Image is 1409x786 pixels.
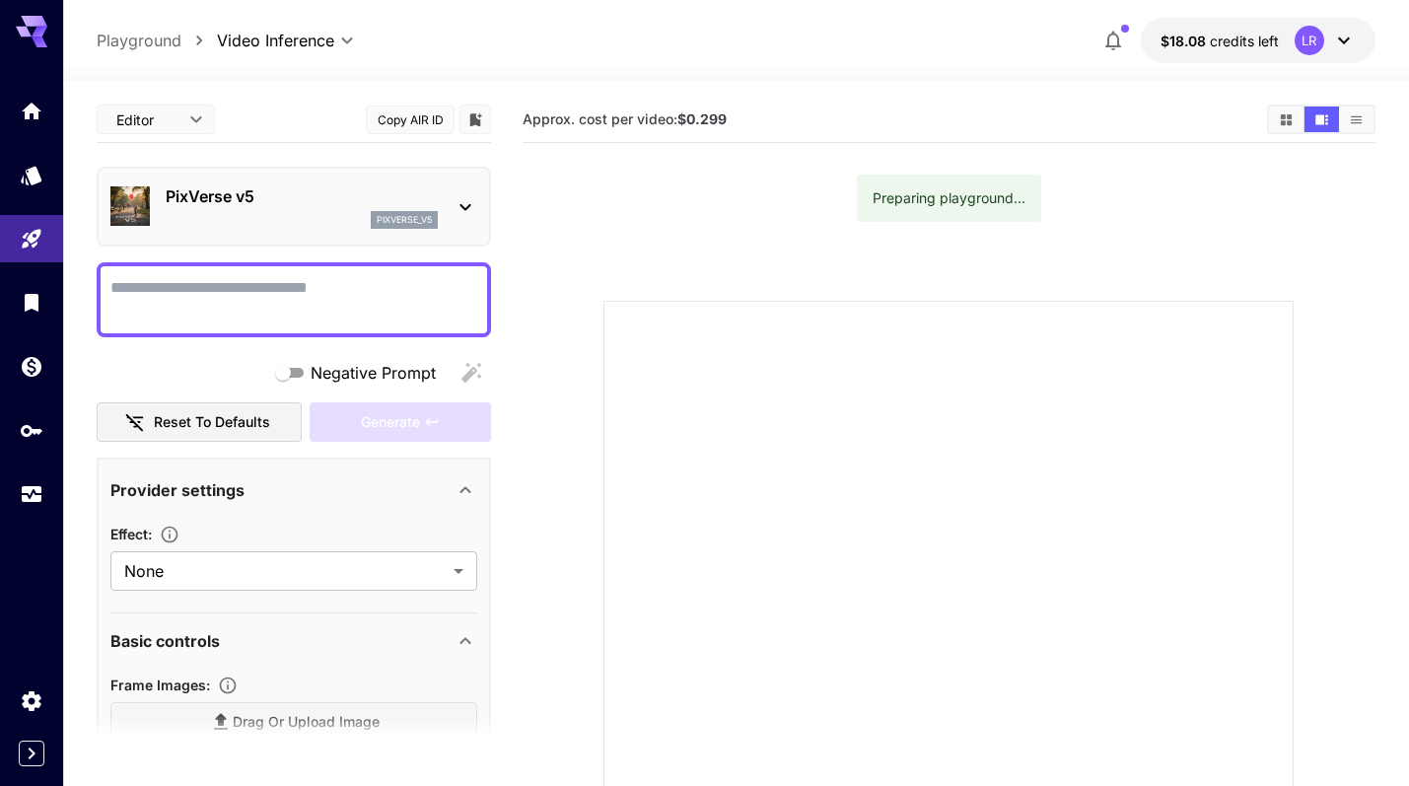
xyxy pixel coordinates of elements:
div: API Keys [20,418,43,443]
button: Add to library [466,107,484,131]
div: Basic controls [110,617,477,665]
a: Playground [97,29,181,52]
span: None [124,559,446,583]
div: Usage [20,482,43,507]
div: Settings [20,688,43,713]
span: credits left [1210,33,1279,49]
div: Library [20,290,43,315]
button: $18.08092LR [1141,18,1375,63]
p: PixVerse v5 [166,184,438,208]
span: Effect : [110,526,152,542]
button: Expand sidebar [19,741,44,766]
b: $0.299 [677,110,727,127]
div: Wallet [20,354,43,379]
button: Show videos in list view [1339,107,1374,132]
p: pixverse_v5 [377,213,432,227]
div: PixVerse v5pixverse_v5 [110,177,477,237]
span: Frame Images : [110,677,210,693]
p: Basic controls [110,629,220,653]
span: $18.08 [1161,33,1210,49]
span: Video Inference [217,29,334,52]
button: Reset to defaults [97,402,302,443]
div: Provider settings [110,466,477,514]
div: $18.08092 [1161,31,1279,51]
div: Home [20,99,43,123]
span: Approx. cost per video: [523,110,727,127]
button: Upload frame images. [210,676,246,695]
div: LR [1295,26,1324,55]
button: Copy AIR ID [366,106,455,134]
p: Provider settings [110,478,245,502]
div: Preparing playground... [873,180,1025,216]
button: Show videos in grid view [1269,107,1303,132]
div: Playground [20,227,43,251]
div: Show videos in grid viewShow videos in video viewShow videos in list view [1267,105,1375,134]
nav: breadcrumb [97,29,217,52]
span: Negative Prompt [311,361,436,385]
span: Editor [116,109,177,130]
div: Models [20,163,43,187]
button: Show videos in video view [1304,107,1339,132]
